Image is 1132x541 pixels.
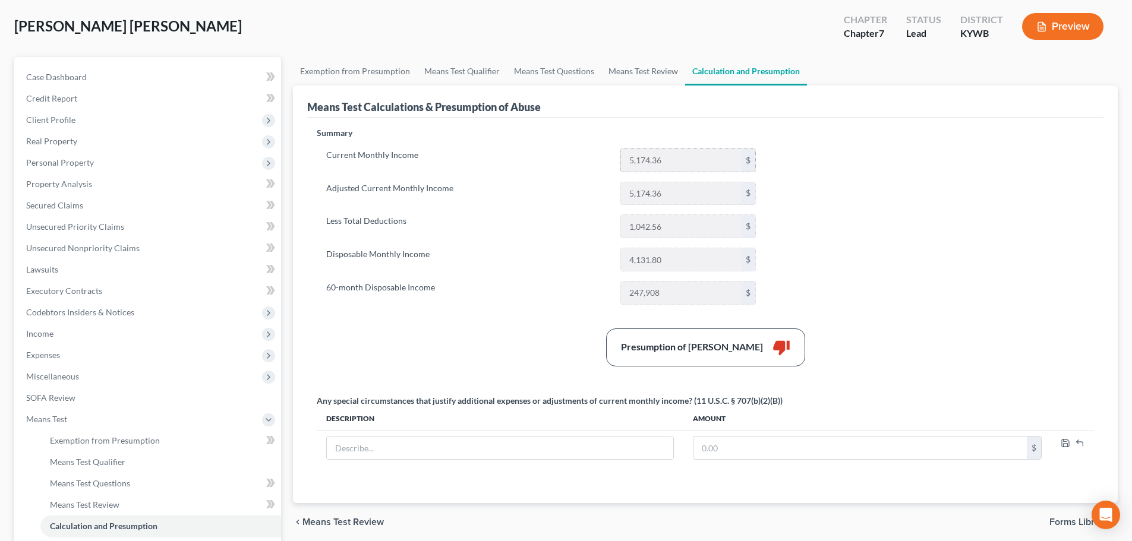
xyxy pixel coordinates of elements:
[26,393,75,403] span: SOFA Review
[307,100,541,114] div: Means Test Calculations & Presumption of Abuse
[1049,517,1108,527] span: Forms Library
[26,72,87,82] span: Case Dashboard
[741,248,755,271] div: $
[693,436,1027,459] input: 0.00
[317,395,783,407] div: Any special circumstances that justify additional expenses or adjustments of current monthly inco...
[741,281,755,304] div: $
[320,281,614,305] label: 60-month Disposable Income
[1027,436,1041,459] div: $
[293,517,302,527] i: chevron_left
[302,517,384,527] span: Means Test Review
[741,182,755,205] div: $
[879,27,884,39] span: 7
[40,451,281,473] a: Means Test Qualifier
[320,214,614,238] label: Less Total Deductions
[293,517,384,527] button: chevron_left Means Test Review
[26,307,134,317] span: Codebtors Insiders & Notices
[40,494,281,515] a: Means Test Review
[741,215,755,238] div: $
[17,67,281,88] a: Case Dashboard
[50,478,130,488] span: Means Test Questions
[844,13,887,27] div: Chapter
[40,430,281,451] a: Exemption from Presumption
[320,148,614,172] label: Current Monthly Income
[26,93,77,103] span: Credit Report
[621,248,741,271] input: 0.00
[685,57,807,86] a: Calculation and Presumption
[17,216,281,238] a: Unsecured Priority Claims
[17,88,281,109] a: Credit Report
[26,414,67,424] span: Means Test
[417,57,507,86] a: Means Test Qualifier
[621,340,763,354] div: Presumption of [PERSON_NAME]
[960,27,1003,40] div: KYWB
[601,57,685,86] a: Means Test Review
[14,17,242,34] span: [PERSON_NAME] [PERSON_NAME]
[17,238,281,259] a: Unsecured Nonpriority Claims
[26,371,79,381] span: Miscellaneous
[844,27,887,40] div: Chapter
[26,286,102,296] span: Executory Contracts
[772,338,790,356] i: thumb_down
[960,13,1003,27] div: District
[683,407,1051,431] th: Amount
[317,407,683,431] th: Description
[320,182,614,205] label: Adjusted Current Monthly Income
[50,457,125,467] span: Means Test Qualifier
[50,499,119,510] span: Means Test Review
[1092,501,1120,529] div: Open Intercom Messenger
[317,127,765,139] p: Summary
[621,215,741,238] input: 0.00
[741,149,755,172] div: $
[17,173,281,195] a: Property Analysis
[17,280,281,302] a: Executory Contracts
[26,264,58,274] span: Lawsuits
[320,248,614,271] label: Disposable Monthly Income
[26,115,75,125] span: Client Profile
[621,281,741,304] input: 0.00
[26,200,83,210] span: Secured Claims
[26,328,53,338] span: Income
[327,436,673,459] input: Describe...
[17,195,281,216] a: Secured Claims
[40,473,281,494] a: Means Test Questions
[50,521,157,531] span: Calculation and Presumption
[40,515,281,537] a: Calculation and Presumption
[621,182,741,205] input: 0.00
[1049,517,1118,527] button: Forms Library chevron_right
[621,149,741,172] input: 0.00
[26,243,140,253] span: Unsecured Nonpriority Claims
[50,435,160,445] span: Exemption from Presumption
[906,13,941,27] div: Status
[1022,13,1103,40] button: Preview
[26,350,60,360] span: Expenses
[26,157,94,167] span: Personal Property
[26,222,124,232] span: Unsecured Priority Claims
[507,57,601,86] a: Means Test Questions
[17,259,281,280] a: Lawsuits
[293,57,417,86] a: Exemption from Presumption
[17,387,281,409] a: SOFA Review
[26,179,92,189] span: Property Analysis
[26,136,77,146] span: Real Property
[906,27,941,40] div: Lead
